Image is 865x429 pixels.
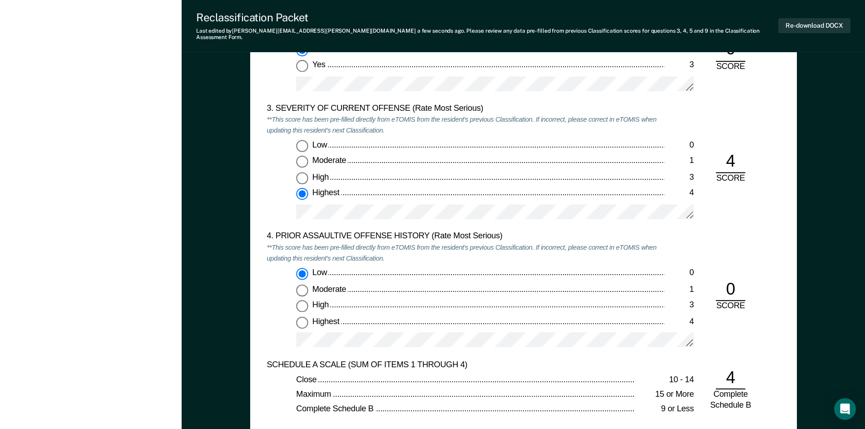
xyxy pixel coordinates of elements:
[296,140,308,152] input: Low0
[296,44,308,56] input: No0
[312,188,341,197] span: Highest
[664,60,694,71] div: 3
[296,316,308,328] input: Highest4
[664,140,694,151] div: 0
[664,188,694,199] div: 4
[635,389,694,400] div: 15 or More
[708,173,752,184] div: SCORE
[296,284,308,296] input: Moderate1
[267,104,664,114] div: 3. SEVERITY OF CURRENT OFFENSE (Rate Most Serious)
[196,11,778,24] div: Reclassification Packet
[312,268,328,277] span: Low
[312,156,347,165] span: Moderate
[708,61,752,72] div: SCORE
[296,156,308,168] input: Moderate1
[716,367,745,390] div: 4
[664,268,694,279] div: 0
[312,60,326,69] span: Yes
[708,301,752,312] div: SCORE
[267,115,656,134] em: **This score has been pre-filled directly from eTOMIS from the resident's previous Classification...
[296,172,308,184] input: High3
[312,284,347,293] span: Moderate
[296,300,308,312] input: High3
[664,316,694,327] div: 4
[664,284,694,295] div: 1
[196,28,778,41] div: Last edited by [PERSON_NAME][EMAIL_ADDRESS][PERSON_NAME][DOMAIN_NAME] . Please review any data pr...
[267,360,664,370] div: SCHEDULE A SCALE (SUM OF ITEMS 1 THROUGH 4)
[312,140,328,149] span: Low
[312,300,330,309] span: High
[635,404,694,415] div: 9 or Less
[267,243,656,262] em: **This score has been pre-filled directly from eTOMIS from the resident's previous Classification...
[708,390,752,411] div: Complete Schedule B
[716,151,745,173] div: 4
[778,18,850,33] button: Re-download DOCX
[664,172,694,183] div: 3
[296,389,332,398] span: Maximum
[664,44,694,55] div: 0
[664,156,694,167] div: 1
[716,279,745,301] div: 0
[312,316,341,325] span: Highest
[296,404,375,413] span: Complete Schedule B
[296,374,318,383] span: Close
[834,398,856,420] div: Open Intercom Messenger
[267,232,664,242] div: 4. PRIOR ASSAULTIVE OFFENSE HISTORY (Rate Most Serious)
[296,188,308,200] input: Highest4
[635,374,694,385] div: 10 - 14
[664,300,694,311] div: 3
[296,60,308,72] input: Yes3
[417,28,464,34] span: a few seconds ago
[312,44,324,53] span: No
[296,268,308,280] input: Low0
[312,172,330,181] span: High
